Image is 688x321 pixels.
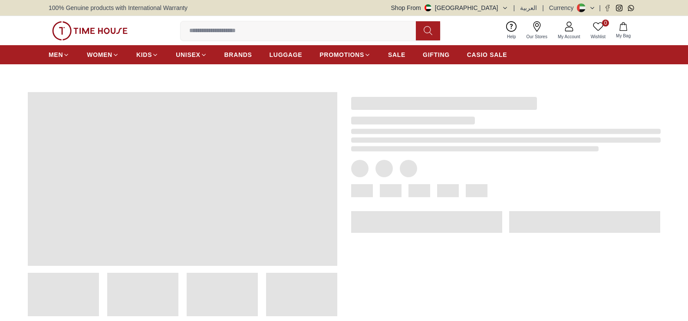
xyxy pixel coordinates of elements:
button: Shop From[GEOGRAPHIC_DATA] [391,3,508,12]
span: My Account [554,33,584,40]
span: LUGGAGE [270,50,303,59]
span: 0 [602,20,609,26]
span: KIDS [136,50,152,59]
span: 100% Genuine products with International Warranty [49,3,188,12]
a: Our Stores [521,20,553,42]
a: GIFTING [423,47,450,63]
a: WOMEN [87,47,119,63]
a: SALE [388,47,405,63]
span: | [599,3,601,12]
a: LUGGAGE [270,47,303,63]
a: UNISEX [176,47,207,63]
span: Our Stores [523,33,551,40]
span: UNISEX [176,50,200,59]
button: العربية [520,3,537,12]
span: Help [504,33,520,40]
button: My Bag [611,20,636,41]
img: ... [52,21,128,40]
a: BRANDS [224,47,252,63]
a: MEN [49,47,69,63]
a: Facebook [604,5,611,11]
span: MEN [49,50,63,59]
span: | [542,3,544,12]
a: Whatsapp [628,5,634,11]
a: Help [502,20,521,42]
span: SALE [388,50,405,59]
a: PROMOTIONS [319,47,371,63]
span: GIFTING [423,50,450,59]
span: WOMEN [87,50,112,59]
span: | [514,3,515,12]
span: Wishlist [587,33,609,40]
span: My Bag [612,33,634,39]
span: BRANDS [224,50,252,59]
div: Currency [549,3,577,12]
span: PROMOTIONS [319,50,364,59]
a: KIDS [136,47,158,63]
a: CASIO SALE [467,47,507,63]
img: United Arab Emirates [425,4,431,11]
span: CASIO SALE [467,50,507,59]
a: Instagram [616,5,622,11]
a: 0Wishlist [586,20,611,42]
